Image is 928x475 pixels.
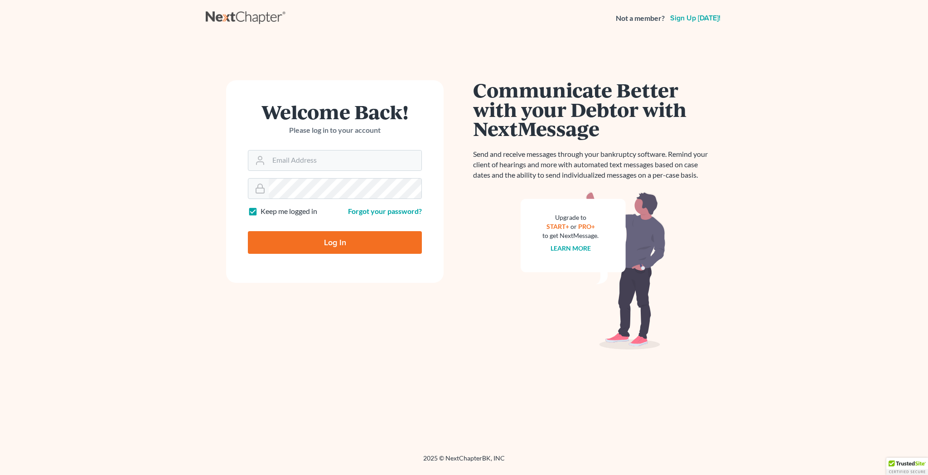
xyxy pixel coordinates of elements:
a: Learn more [551,244,591,252]
label: Keep me logged in [261,206,317,217]
img: nextmessage_bg-59042aed3d76b12b5cd301f8e5b87938c9018125f34e5fa2b7a6b67550977c72.svg [521,191,666,350]
p: Send and receive messages through your bankruptcy software. Remind your client of hearings and mo... [473,149,713,180]
strong: Not a member? [616,13,665,24]
a: Sign up [DATE]! [668,15,722,22]
a: Forgot your password? [348,207,422,215]
p: Please log in to your account [248,125,422,136]
div: 2025 © NextChapterBK, INC [206,454,722,470]
div: Upgrade to [542,213,599,222]
div: to get NextMessage. [542,231,599,240]
span: or [570,223,577,230]
div: TrustedSite Certified [886,458,928,475]
a: START+ [546,223,569,230]
a: PRO+ [578,223,595,230]
h1: Welcome Back! [248,102,422,121]
input: Log In [248,231,422,254]
h1: Communicate Better with your Debtor with NextMessage [473,80,713,138]
input: Email Address [269,150,421,170]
